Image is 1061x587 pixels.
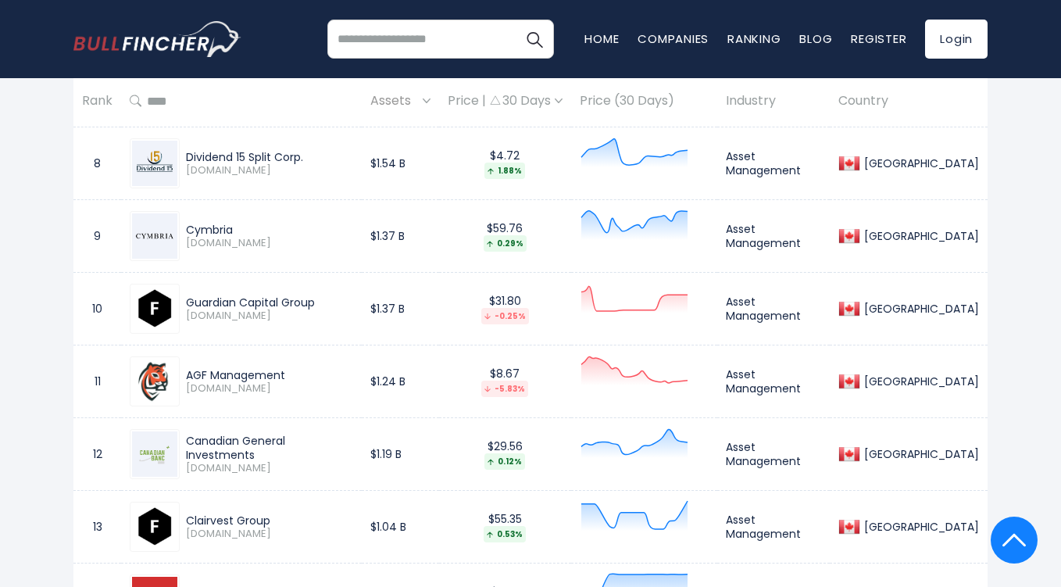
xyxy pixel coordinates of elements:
td: $1.24 B [362,345,439,418]
span: [DOMAIN_NAME] [186,528,353,541]
img: bullfincher logo [73,21,241,57]
img: AGF-B.TO.png [132,359,177,404]
a: Login [925,20,988,59]
a: Blog [799,30,832,47]
span: [DOMAIN_NAME] [186,237,353,250]
td: 10 [73,273,121,345]
td: $1.37 B [362,200,439,273]
td: $1.54 B [362,127,439,200]
div: [GEOGRAPHIC_DATA] [860,156,979,170]
td: Asset Management [717,200,830,273]
div: $59.76 [448,221,563,252]
img: CYB.TO.png [132,213,177,259]
div: 0.53% [484,526,526,542]
a: Companies [638,30,709,47]
td: Asset Management [717,491,830,564]
div: 0.12% [484,453,525,470]
div: $31.80 [448,294,563,324]
div: $4.72 [448,149,563,179]
th: Industry [717,78,830,124]
img: GCG.TO.png [132,286,177,331]
td: 8 [73,127,121,200]
td: 11 [73,345,121,418]
td: $1.37 B [362,273,439,345]
div: Guardian Capital Group [186,295,353,310]
div: 0.29% [484,235,527,252]
th: Rank [73,78,121,124]
span: Assets [370,89,419,113]
td: Asset Management [717,273,830,345]
span: [DOMAIN_NAME] [186,462,353,475]
div: Canadian General Investments [186,434,353,462]
td: 12 [73,418,121,491]
a: Go to homepage [73,21,241,57]
div: -0.25% [481,308,529,324]
div: [GEOGRAPHIC_DATA] [860,447,979,461]
div: AGF Management [186,368,353,382]
button: Search [515,20,554,59]
td: 13 [73,491,121,564]
div: [GEOGRAPHIC_DATA] [860,374,979,388]
td: $1.04 B [362,491,439,564]
th: Country [830,78,988,124]
td: Asset Management [717,127,830,200]
div: $8.67 [448,367,563,397]
span: [DOMAIN_NAME] [186,164,353,177]
td: Asset Management [717,418,830,491]
img: CGI.TO.png [132,431,177,477]
td: 9 [73,200,121,273]
td: Asset Management [717,345,830,418]
span: [DOMAIN_NAME] [186,310,353,323]
div: 1.88% [484,163,525,179]
div: Clairvest Group [186,514,353,528]
span: [DOMAIN_NAME] [186,382,353,396]
div: -5.83% [481,381,528,397]
div: $29.56 [448,439,563,470]
img: DFN.TO.png [132,141,177,186]
div: [GEOGRAPHIC_DATA] [860,520,979,534]
div: Dividend 15 Split Corp. [186,150,353,164]
a: Register [851,30,906,47]
th: Price (30 Days) [571,78,717,124]
div: Price | 30 Days [448,93,563,109]
a: Home [584,30,619,47]
div: Cymbria [186,223,353,237]
div: [GEOGRAPHIC_DATA] [860,302,979,316]
div: $55.35 [448,512,563,542]
img: CVG.TO.png [132,504,177,549]
td: $1.19 B [362,418,439,491]
div: [GEOGRAPHIC_DATA] [860,229,979,243]
a: Ranking [727,30,781,47]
